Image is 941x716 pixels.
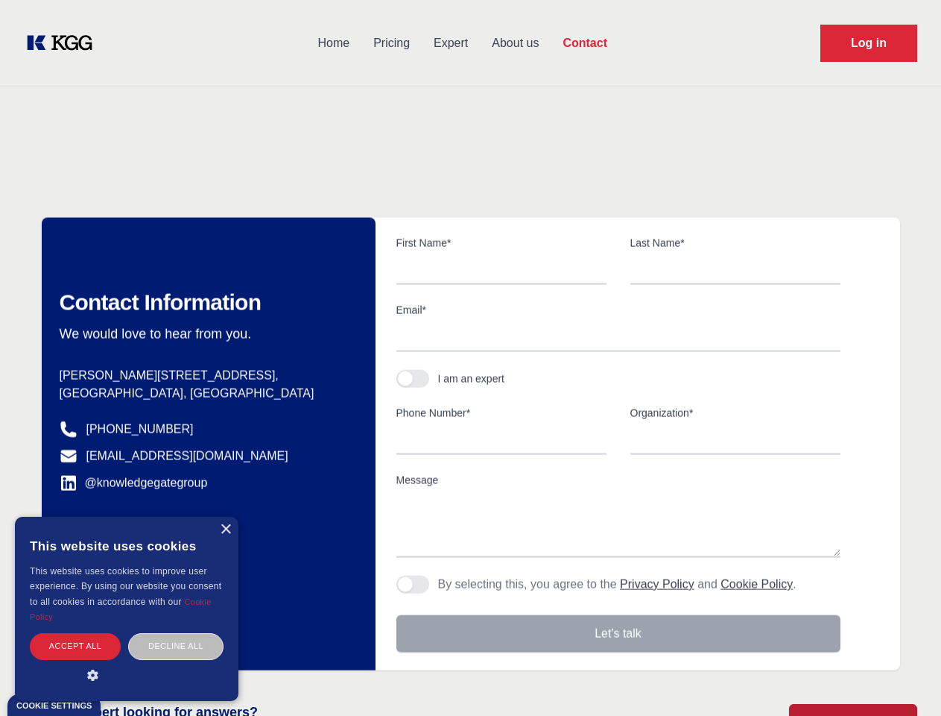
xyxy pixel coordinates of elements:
[551,24,619,63] a: Contact
[620,578,694,591] a: Privacy Policy
[630,236,840,251] label: Last Name*
[820,25,917,62] a: Request Demo
[220,524,231,536] div: Close
[60,385,352,403] p: [GEOGRAPHIC_DATA], [GEOGRAPHIC_DATA]
[396,615,840,653] button: Let's talk
[630,406,840,421] label: Organization*
[24,31,104,55] a: KOL Knowledge Platform: Talk to Key External Experts (KEE)
[30,566,221,607] span: This website uses cookies to improve user experience. By using our website you consent to all coo...
[30,633,121,659] div: Accept all
[30,528,224,564] div: This website uses cookies
[438,576,796,594] p: By selecting this, you agree to the and .
[361,24,422,63] a: Pricing
[396,236,606,251] label: First Name*
[720,578,793,591] a: Cookie Policy
[60,367,352,385] p: [PERSON_NAME][STREET_ADDRESS],
[30,597,212,621] a: Cookie Policy
[396,406,606,421] label: Phone Number*
[60,325,352,343] p: We would love to hear from you.
[16,702,92,710] div: Cookie settings
[866,644,941,716] iframe: Chat Widget
[86,447,288,465] a: [EMAIL_ADDRESS][DOMAIN_NAME]
[422,24,480,63] a: Expert
[60,289,352,316] h2: Contact Information
[305,24,361,63] a: Home
[60,474,208,492] a: @knowledgegategroup
[86,421,194,439] a: [PHONE_NUMBER]
[396,473,840,488] label: Message
[480,24,551,63] a: About us
[128,633,224,659] div: Decline all
[438,371,505,386] div: I am an expert
[396,303,840,318] label: Email*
